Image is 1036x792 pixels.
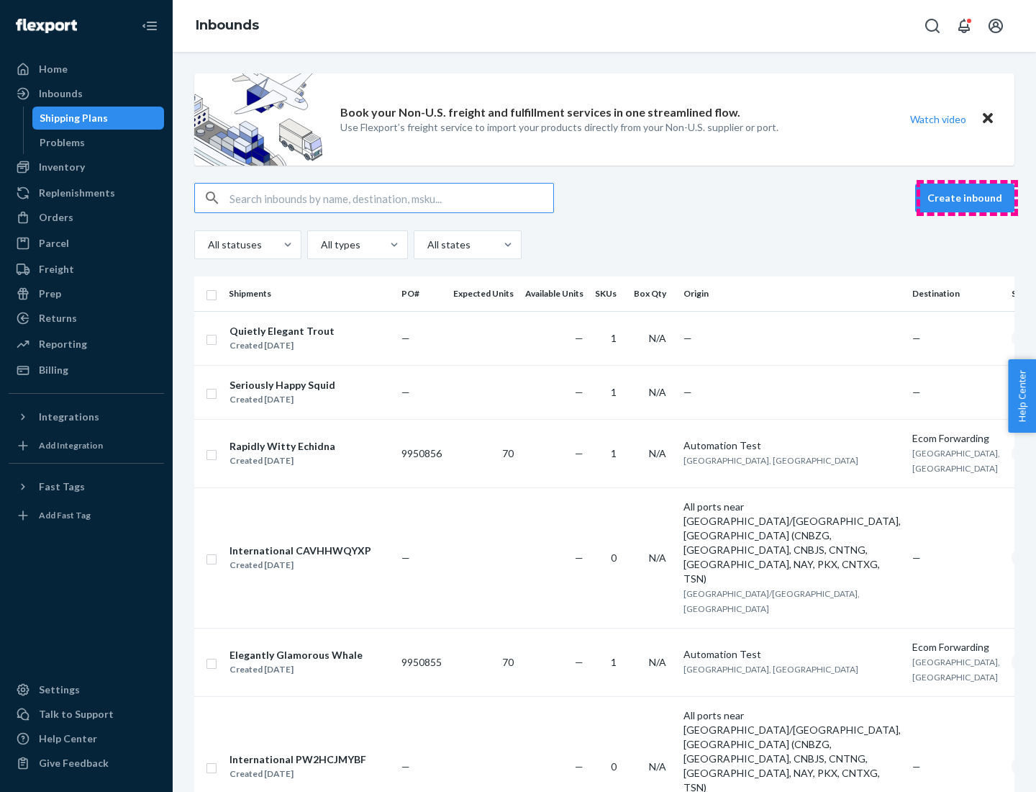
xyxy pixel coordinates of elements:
[683,647,901,662] div: Automation Test
[683,438,901,453] div: Automation Test
[912,448,1000,474] span: [GEOGRAPHIC_DATA], [GEOGRAPHIC_DATA]
[39,311,77,325] div: Returns
[39,160,85,174] div: Inventory
[39,210,73,225] div: Orders
[9,504,164,527] a: Add Fast Tag
[649,760,666,773] span: N/A
[9,258,164,281] a: Freight
[319,238,321,252] input: All types
[196,17,259,33] a: Inbounds
[135,12,164,40] button: Close Navigation
[9,58,164,81] a: Home
[9,359,164,382] a: Billing
[901,109,976,130] button: Watch video
[16,19,77,33] img: Flexport logo
[611,760,617,773] span: 0
[39,707,114,721] div: Talk to Support
[9,232,164,255] a: Parcel
[230,767,366,781] div: Created [DATE]
[9,307,164,330] a: Returns
[683,588,860,614] span: [GEOGRAPHIC_DATA]/[GEOGRAPHIC_DATA], [GEOGRAPHIC_DATA]
[649,552,666,564] span: N/A
[9,678,164,701] a: Settings
[230,544,371,558] div: International CAVHHWQYXP
[9,703,164,726] a: Talk to Support
[32,107,165,130] a: Shipping Plans
[649,656,666,668] span: N/A
[39,236,69,251] div: Parcel
[396,276,447,311] th: PO#
[230,558,371,572] div: Created [DATE]
[575,760,583,773] span: —
[912,657,1000,683] span: [GEOGRAPHIC_DATA], [GEOGRAPHIC_DATA]
[223,276,396,311] th: Shipments
[9,156,164,179] a: Inventory
[39,186,115,200] div: Replenishments
[649,386,666,398] span: N/A
[611,447,617,459] span: 1
[912,431,1000,446] div: Ecom Forwarding
[39,509,91,521] div: Add Fast Tag
[39,86,83,101] div: Inbounds
[39,732,97,746] div: Help Center
[683,386,692,398] span: —
[912,640,1000,654] div: Ecom Forwarding
[230,439,335,454] div: Rapidly Witty Echidna
[981,12,1010,40] button: Open account menu
[39,756,109,770] div: Give Feedback
[678,276,906,311] th: Origin
[611,386,617,398] span: 1
[230,324,335,338] div: Quietly Elegant Trout
[230,338,335,353] div: Created [DATE]
[340,104,740,121] p: Book your Non-U.S. freight and fulfillment services in one streamlined flow.
[502,656,514,668] span: 70
[575,386,583,398] span: —
[39,480,85,494] div: Fast Tags
[39,62,68,76] div: Home
[950,12,978,40] button: Open notifications
[401,760,410,773] span: —
[447,276,519,311] th: Expected Units
[918,12,947,40] button: Open Search Box
[575,552,583,564] span: —
[906,276,1006,311] th: Destination
[1008,359,1036,433] button: Help Center
[184,5,271,47] ol: breadcrumbs
[401,552,410,564] span: —
[396,628,447,696] td: 9950855
[978,109,997,130] button: Close
[912,386,921,398] span: —
[340,120,778,135] p: Use Flexport’s freight service to import your products directly from your Non-U.S. supplier or port.
[230,648,363,662] div: Elegantly Glamorous Whale
[589,276,628,311] th: SKUs
[575,656,583,668] span: —
[9,282,164,305] a: Prep
[9,333,164,356] a: Reporting
[9,181,164,204] a: Replenishments
[519,276,589,311] th: Available Units
[32,131,165,154] a: Problems
[39,410,99,424] div: Integrations
[912,552,921,564] span: —
[401,332,410,344] span: —
[39,439,103,451] div: Add Integration
[230,454,335,468] div: Created [DATE]
[683,332,692,344] span: —
[915,184,1014,212] button: Create inbound
[9,405,164,428] button: Integrations
[40,135,85,150] div: Problems
[39,262,74,276] div: Freight
[502,447,514,459] span: 70
[39,683,80,697] div: Settings
[912,332,921,344] span: —
[649,447,666,459] span: N/A
[575,447,583,459] span: —
[575,332,583,344] span: —
[611,656,617,668] span: 1
[39,363,68,377] div: Billing
[40,111,108,125] div: Shipping Plans
[683,500,901,586] div: All ports near [GEOGRAPHIC_DATA]/[GEOGRAPHIC_DATA], [GEOGRAPHIC_DATA] (CNBZG, [GEOGRAPHIC_DATA], ...
[628,276,678,311] th: Box Qty
[9,727,164,750] a: Help Center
